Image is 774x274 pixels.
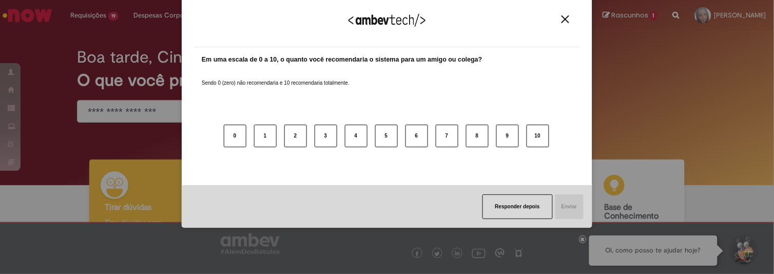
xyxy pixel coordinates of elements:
[284,125,307,147] button: 2
[496,125,519,147] button: 9
[315,125,337,147] button: 3
[558,15,572,24] button: Close
[562,15,569,23] img: Close
[202,67,350,87] label: Sendo 0 (zero) não recomendaria e 10 recomendaria totalmente.
[436,125,458,147] button: 7
[466,125,489,147] button: 8
[202,55,482,65] label: Em uma escala de 0 a 10, o quanto você recomendaria o sistema para um amigo ou colega?
[405,125,428,147] button: 6
[349,14,425,27] img: Logo Ambevtech
[527,125,549,147] button: 10
[482,194,553,219] button: Responder depois
[345,125,367,147] button: 4
[224,125,246,147] button: 0
[375,125,398,147] button: 5
[254,125,277,147] button: 1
